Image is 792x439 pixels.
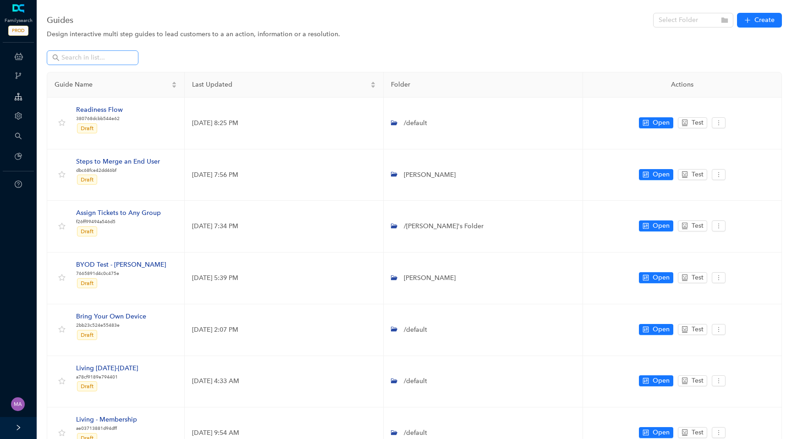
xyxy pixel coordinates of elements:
[81,125,93,132] span: Draft
[58,378,66,385] span: star
[47,72,185,98] th: Guide Name
[678,117,707,128] button: robotTest
[721,16,728,24] span: folder
[391,120,397,126] span: folder-open
[712,324,726,335] button: more
[15,181,22,188] span: question-circle
[715,171,722,178] span: more
[76,208,161,218] div: Assign Tickets to Any Group
[715,429,722,436] span: more
[58,119,66,126] span: star
[402,429,427,437] span: /default
[639,427,673,438] button: controlOpen
[15,132,22,140] span: search
[682,274,688,281] span: robot
[639,220,673,231] button: controlOpen
[639,375,673,386] button: controlOpen
[76,363,138,373] div: Living [DATE]-[DATE]
[76,260,166,270] div: BYOD Test - [PERSON_NAME]
[715,274,722,281] span: more
[15,112,22,120] span: setting
[391,223,397,229] span: folder-open
[678,427,707,438] button: robotTest
[15,153,22,160] span: pie-chart
[643,326,649,333] span: control
[192,80,368,90] span: Last Updated
[583,72,782,98] th: Actions
[692,428,704,438] span: Test
[682,326,688,333] span: robot
[653,118,670,128] span: Open
[402,222,484,230] span: /[PERSON_NAME]'s Folder
[76,105,123,115] div: Readiness Flow
[185,72,384,98] th: Last Updated
[678,324,707,335] button: robotTest
[58,326,66,333] span: star
[643,223,649,229] span: control
[185,149,384,201] td: [DATE] 7:56 PM
[692,118,704,128] span: Test
[682,378,688,384] span: robot
[737,13,782,27] button: plusCreate
[402,326,427,334] span: /default
[185,304,384,356] td: [DATE] 2:07 PM
[8,26,28,36] span: PROD
[643,120,649,126] span: control
[52,54,60,61] span: search
[692,170,704,180] span: Test
[712,272,726,283] button: more
[639,324,673,335] button: controlOpen
[185,98,384,149] td: [DATE] 8:25 PM
[643,171,649,178] span: control
[744,17,751,23] span: plus
[682,171,688,178] span: robot
[384,72,583,98] th: Folder
[58,429,66,437] span: star
[678,375,707,386] button: robotTest
[692,221,704,231] span: Test
[76,322,146,329] p: 2bb23c524e55483e
[76,425,137,432] p: ae03713881d94dff
[653,324,670,335] span: Open
[391,171,397,177] span: folder-open
[639,117,673,128] button: controlOpen
[61,53,126,63] input: Search in list...
[678,220,707,231] button: robotTest
[76,373,138,381] p: a78cf9189e794401
[11,397,25,411] img: 261dd2395eed1481b052019273ba48bf
[402,274,456,282] span: [PERSON_NAME]
[754,15,775,25] span: Create
[76,115,123,122] p: 380768dcbb544e62
[76,167,160,174] p: dbc68fce42dd46bf
[81,176,93,183] span: Draft
[653,376,670,386] span: Open
[715,378,722,384] span: more
[76,157,160,167] div: Steps to Merge an End User
[715,120,722,126] span: more
[692,273,704,283] span: Test
[58,171,66,178] span: star
[712,220,726,231] button: more
[185,252,384,304] td: [DATE] 5:39 PM
[678,169,707,180] button: robotTest
[47,13,73,27] span: Guides
[682,223,688,229] span: robot
[391,274,397,281] span: folder-open
[185,356,384,408] td: [DATE] 4:33 AM
[81,280,93,286] span: Draft
[653,221,670,231] span: Open
[81,383,93,390] span: Draft
[682,429,688,436] span: robot
[712,427,726,438] button: more
[402,119,427,127] span: /default
[692,376,704,386] span: Test
[712,169,726,180] button: more
[81,228,93,235] span: Draft
[692,324,704,335] span: Test
[391,429,397,436] span: folder-open
[682,120,688,126] span: robot
[185,201,384,252] td: [DATE] 7:34 PM
[55,80,170,90] span: Guide Name
[639,272,673,283] button: controlOpen
[402,171,456,179] span: [PERSON_NAME]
